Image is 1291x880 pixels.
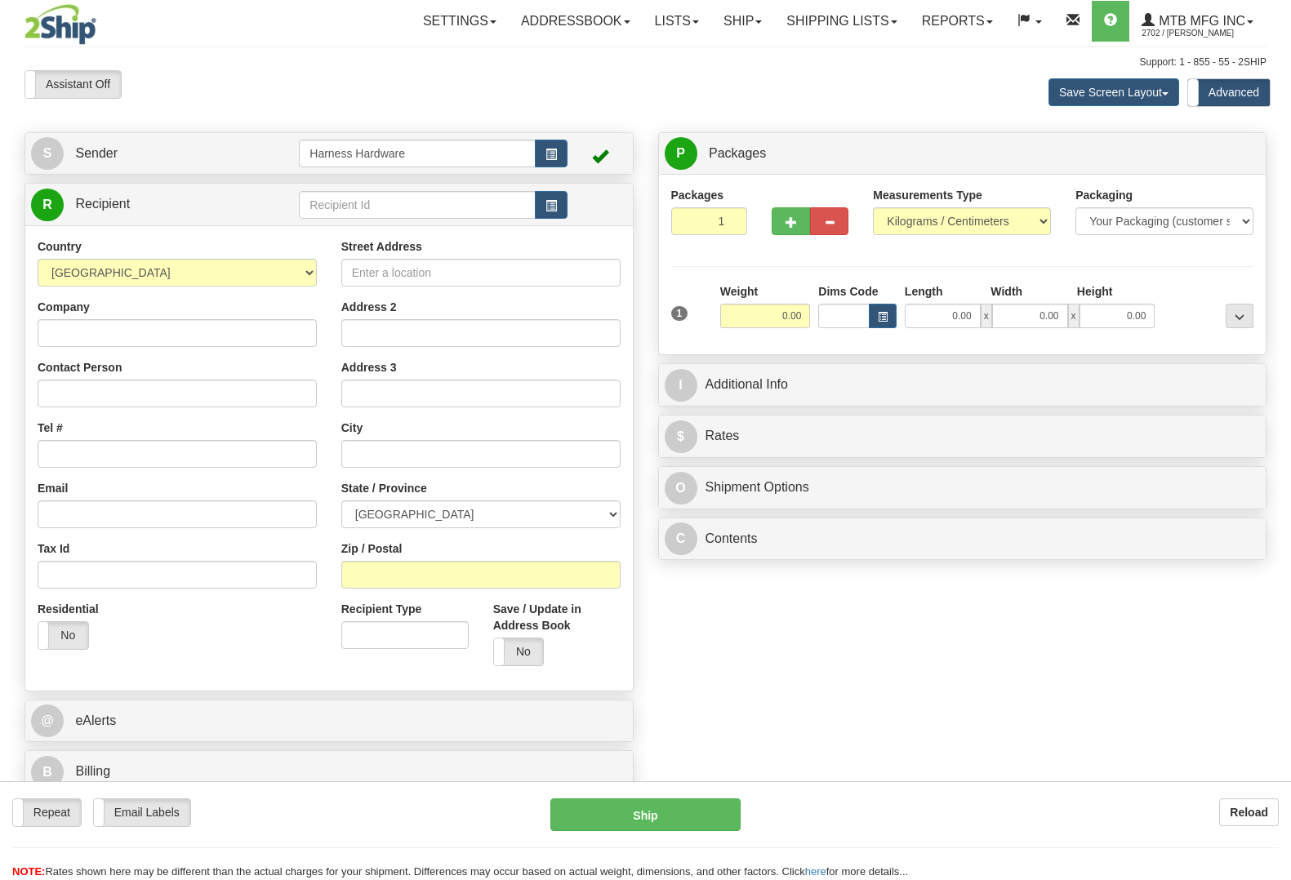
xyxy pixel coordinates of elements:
label: Height [1077,283,1113,300]
a: Reports [910,1,1005,42]
div: Support: 1 - 855 - 55 - 2SHIP [24,56,1267,69]
span: Sender [75,146,118,160]
label: Packaging [1075,187,1133,203]
span: I [665,369,697,402]
button: Save Screen Layout [1048,78,1179,106]
span: NOTE: [12,865,45,878]
span: B [31,756,64,789]
label: Weight [720,283,758,300]
button: Ship [550,798,741,831]
label: Email Labels [94,799,190,825]
span: Billing [75,764,110,778]
span: @ [31,704,64,737]
label: Tax Id [38,540,69,557]
label: City [341,420,363,436]
label: Dims Code [818,283,878,300]
a: B Billing [31,755,627,789]
label: Email [38,480,68,496]
a: $Rates [665,420,1261,453]
label: Company [38,299,90,315]
label: Measurements Type [873,187,982,203]
span: Packages [709,146,766,160]
a: Ship [711,1,774,42]
a: Shipping lists [774,1,909,42]
span: R [31,189,64,221]
label: Assistant Off [25,71,121,97]
img: logo2702.jpg [24,4,96,45]
label: Advanced [1188,79,1270,105]
span: Recipient [75,197,130,211]
label: Repeat [13,799,81,825]
span: O [665,472,697,504]
label: Address 2 [341,299,397,315]
a: Lists [643,1,711,42]
span: C [665,522,697,555]
label: Country [38,238,82,255]
label: Address 3 [341,359,397,376]
a: MTB MFG INC 2702 / [PERSON_NAME] [1129,1,1266,42]
button: Reload [1219,798,1279,826]
label: Tel # [38,420,63,436]
input: Recipient Id [299,191,535,219]
label: Length [905,283,943,300]
a: @ eAlerts [31,704,627,738]
a: Settings [411,1,509,42]
label: Recipient Type [341,601,422,617]
span: 1 [671,306,688,321]
a: OShipment Options [665,471,1261,504]
label: Width [991,283,1022,300]
label: Save / Update in Address Book [493,601,621,633]
iframe: chat widget [1253,357,1289,523]
label: No [38,622,88,648]
span: $ [665,420,697,453]
a: here [805,865,826,878]
span: x [981,304,992,328]
input: Sender Id [299,140,535,167]
a: R Recipient [31,188,269,221]
a: IAdditional Info [665,368,1261,402]
span: x [1068,304,1080,328]
span: 2702 / [PERSON_NAME] [1142,25,1264,42]
a: S Sender [31,137,299,171]
div: ... [1226,304,1253,328]
a: CContents [665,522,1261,556]
label: No [494,638,544,664]
a: P Packages [665,137,1261,171]
span: eAlerts [75,713,116,727]
label: Packages [671,187,724,203]
span: P [665,137,697,170]
span: MTB MFG INC [1155,14,1245,28]
label: Contact Person [38,359,122,376]
input: Enter a location [341,259,621,287]
label: Zip / Postal [341,540,403,557]
label: Street Address [341,238,422,255]
label: Residential [38,601,99,617]
b: Reload [1230,806,1268,819]
span: S [31,137,64,170]
label: State / Province [341,480,427,496]
a: Addressbook [509,1,643,42]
